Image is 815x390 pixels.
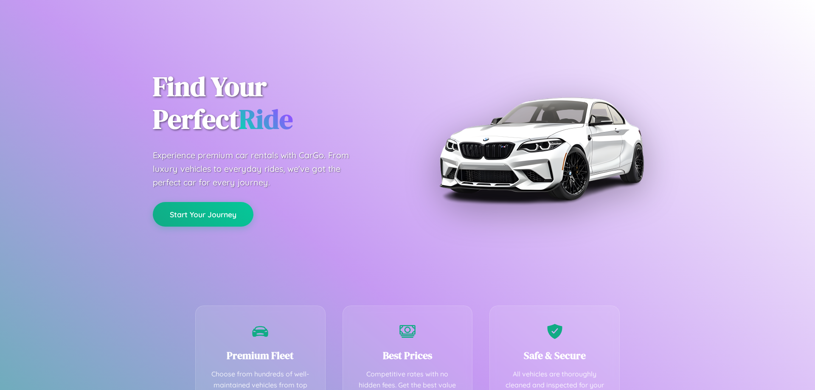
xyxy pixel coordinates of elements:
[503,348,607,362] h3: Safe & Secure
[435,42,647,255] img: Premium BMW car rental vehicle
[208,348,312,362] h3: Premium Fleet
[153,149,365,189] p: Experience premium car rentals with CarGo. From luxury vehicles to everyday rides, we've got the ...
[356,348,460,362] h3: Best Prices
[153,202,253,227] button: Start Your Journey
[239,101,293,137] span: Ride
[153,70,395,136] h1: Find Your Perfect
